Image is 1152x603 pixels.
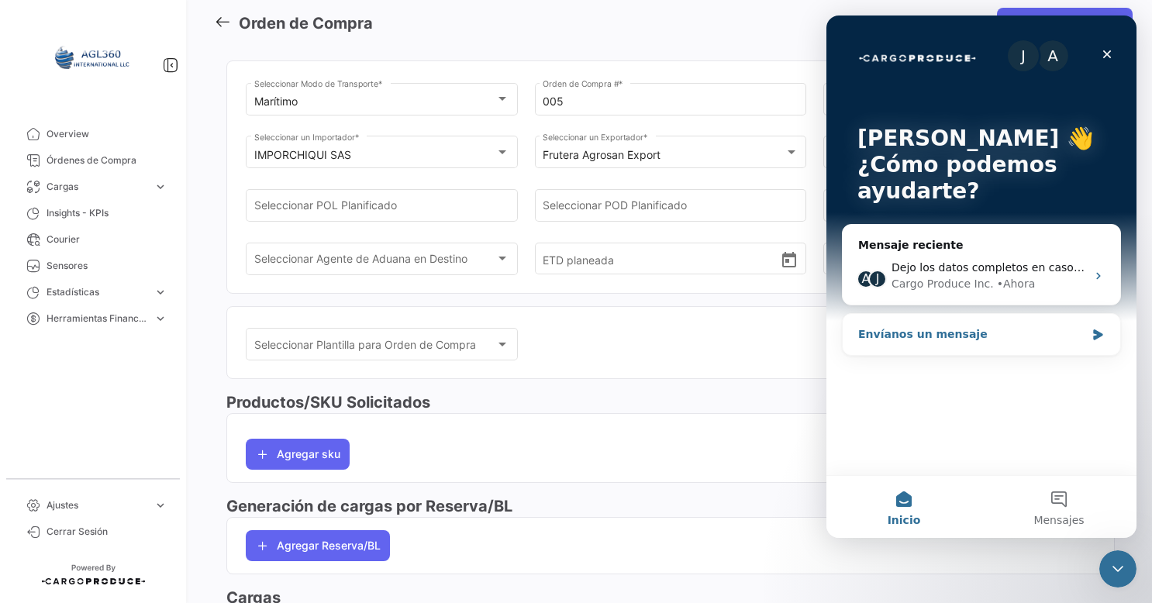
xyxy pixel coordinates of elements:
a: Órdenes de Compra [12,147,174,174]
a: Courier [12,226,174,253]
div: Cerrar [267,25,295,53]
mat-select-trigger: Frutera Agrosan Export [543,148,661,161]
span: Courier [47,233,167,246]
div: Cargo Produce Inc. [65,260,167,277]
span: Seleccionar Agente de Aduana en Destino [254,255,496,268]
iframe: Intercom live chat [1099,550,1136,587]
div: Envíanos un mensaje [32,311,259,327]
span: Herramientas Financieras [47,312,147,326]
span: expand_more [153,312,167,326]
span: Sensores [47,259,167,273]
h3: Productos/SKU Solicitados [226,391,1115,413]
span: Cerrar Sesión [47,525,167,539]
iframe: Intercom live chat [826,16,1136,538]
h3: Orden de Compra [239,12,373,35]
span: Overview [47,127,167,141]
span: expand_more [153,180,167,194]
a: Overview [12,121,174,147]
span: Insights - KPIs [47,206,167,220]
span: expand_more [153,498,167,512]
button: Mensajes [155,460,310,522]
mat-select-trigger: Marítimo [254,95,298,108]
button: Open calendar [780,250,798,267]
div: Envíanos un mensaje [16,298,295,340]
span: Dejo los datos completos en caso de necesitarlos: [PERSON_NAME] SAC LOTE. H-1 CND. EL CORREGIDOR ... [65,246,1081,258]
span: Órdenes de Compra [47,153,167,167]
span: Mensajes [207,499,257,510]
button: Agregar sku [246,439,350,470]
span: Cargas [47,180,147,194]
span: expand_more [153,285,167,299]
span: Seleccionar Plantilla para Orden de Compra [254,341,496,354]
button: Agregar Reserva/BL [246,530,390,561]
a: Sensores [12,253,174,279]
mat-select-trigger: IMPORCHIQUI SAS [254,148,351,161]
h3: Generación de cargas por Reserva/BL [226,495,1115,517]
img: 64a6efb6-309f-488a-b1f1-3442125ebd42.png [54,19,132,96]
div: • Ahora [171,260,209,277]
span: Ajustes [47,498,147,512]
span: Estadísticas [47,285,147,299]
span: Inicio [61,499,95,510]
button: Guardar Cambios [997,8,1133,39]
a: Insights - KPIs [12,200,174,226]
